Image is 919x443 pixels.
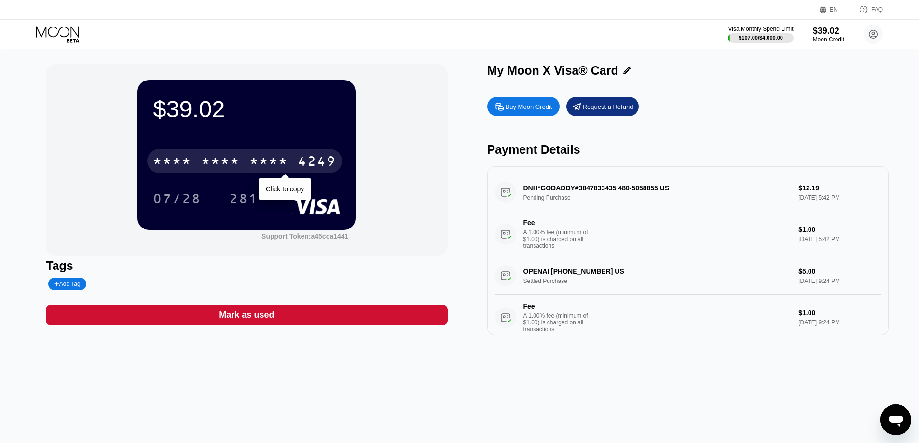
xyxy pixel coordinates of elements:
div: $107.00 / $4,000.00 [739,35,783,40]
div: Request a Refund [566,97,639,116]
div: EN [820,5,849,14]
div: [DATE] 9:24 PM [798,319,880,326]
div: $39.02Moon Credit [813,26,844,43]
div: Visa Monthly Spend Limit [728,26,793,32]
div: Request a Refund [583,103,633,111]
div: $39.02 [153,95,340,122]
div: Add Tag [48,278,86,290]
div: 4249 [298,155,336,170]
div: Tags [46,259,447,273]
div: FAQ [849,5,883,14]
div: Mark as used [219,309,274,321]
div: 281 [222,187,265,211]
div: $39.02 [813,26,844,36]
div: Buy Moon Credit [506,103,552,111]
iframe: Mesajlaşma penceresini başlatma düğmesi [880,404,911,435]
div: FeeA 1.00% fee (minimum of $1.00) is charged on all transactions$1.00[DATE] 5:42 PM [495,211,881,257]
div: Click to copy [266,185,304,193]
div: Mark as used [46,305,447,325]
div: A 1.00% fee (minimum of $1.00) is charged on all transactions [523,229,596,249]
div: [DATE] 5:42 PM [798,236,880,242]
div: Payment Details [487,143,889,157]
div: 281 [229,192,258,208]
div: Visa Monthly Spend Limit$107.00/$4,000.00 [728,26,793,43]
div: A 1.00% fee (minimum of $1.00) is charged on all transactions [523,312,596,333]
div: FeeA 1.00% fee (minimum of $1.00) is charged on all transactions$1.00[DATE] 9:24 PM [495,295,881,341]
div: 07/28 [146,187,208,211]
div: Support Token:a45cca1441 [261,232,348,240]
div: $1.00 [798,309,880,317]
div: Moon Credit [813,36,844,43]
div: Add Tag [54,281,80,287]
div: 07/28 [153,192,201,208]
div: FAQ [871,6,883,13]
div: $1.00 [798,226,880,233]
div: Support Token: a45cca1441 [261,232,348,240]
div: Fee [523,302,591,310]
div: Buy Moon Credit [487,97,560,116]
div: My Moon X Visa® Card [487,64,618,78]
div: EN [830,6,838,13]
div: Fee [523,219,591,227]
